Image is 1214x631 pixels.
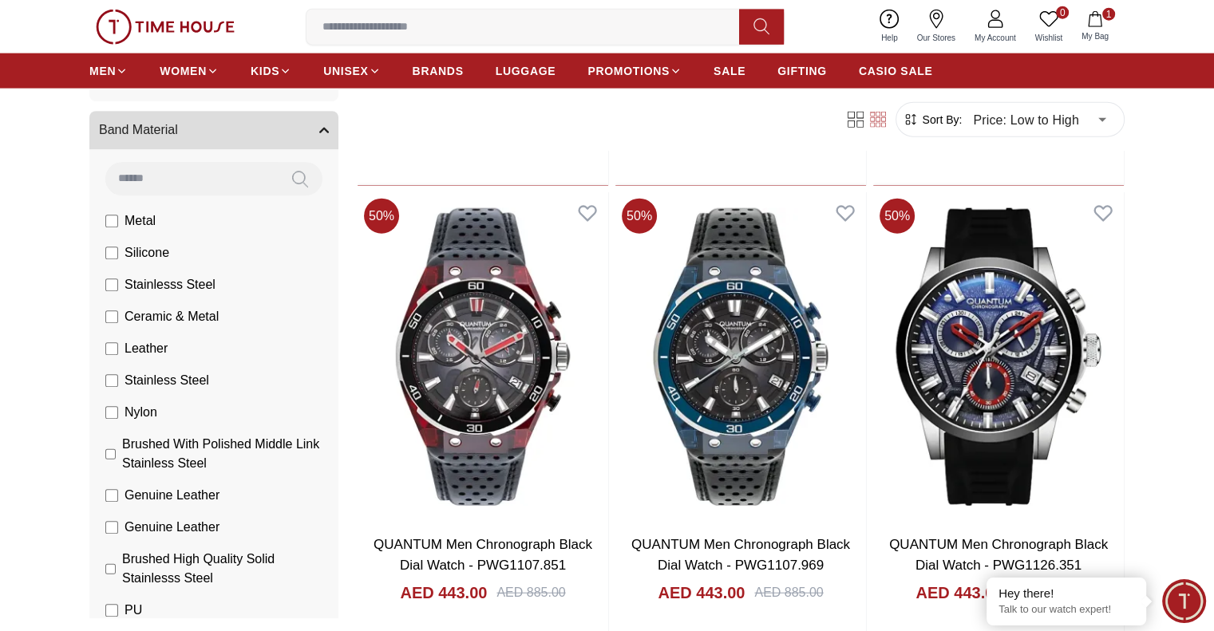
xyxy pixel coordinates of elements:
h4: AED 443.00 [658,582,745,604]
span: My Account [968,32,1022,44]
span: Ceramic & Metal [125,308,219,327]
a: GIFTING [777,57,827,85]
img: QUANTUM Men Chronograph Black Dial Watch - PWG1107.969 [615,192,866,522]
input: Silicone [105,247,118,260]
a: Our Stores [908,6,965,47]
span: Sort By: [919,112,962,128]
span: Nylon [125,404,157,423]
button: Sort By: [903,112,962,128]
span: KIDS [251,63,279,79]
a: PROMOTIONS [587,57,682,85]
img: ... [96,10,235,45]
span: 50 % [880,199,915,234]
input: Genuine Leather [105,522,118,534]
button: Band Material [89,112,338,150]
span: LUGGAGE [496,63,556,79]
a: QUANTUM Men Chronograph Black Dial Watch - PWG1126.351 [889,537,1108,573]
span: 1 [1102,8,1115,21]
a: CASIO SALE [859,57,933,85]
input: PU [105,605,118,617]
span: Leather [125,340,168,359]
div: AED 885.00 [754,583,823,602]
span: Stainlesss Steel [125,276,216,295]
span: Band Material [99,121,178,140]
img: QUANTUM Men Chronograph Black Dial Watch - PWG1107.851 [358,192,608,522]
a: Help [872,6,908,47]
a: KIDS [251,57,291,85]
h4: AED 443.00 [400,582,487,604]
span: Genuine Leather [125,519,219,538]
div: Price: Low to High [962,97,1117,142]
input: Ceramic & Metal [105,311,118,324]
a: 0Wishlist [1026,6,1072,47]
a: LUGGAGE [496,57,556,85]
h4: AED 443.00 [915,582,1002,604]
input: Stainlesss Steel [105,279,118,292]
span: SALE [714,63,745,79]
span: 50 % [622,199,657,234]
span: MEN [89,63,116,79]
input: Genuine Leather [105,490,118,503]
input: Brushed With Polished Middle Link Stainless Steel [105,448,116,461]
button: 1My Bag [1072,8,1118,45]
a: MEN [89,57,128,85]
span: WOMEN [160,63,207,79]
input: Nylon [105,407,118,420]
span: UNISEX [323,63,368,79]
input: Metal [105,215,118,228]
span: 0 [1056,6,1069,19]
input: Leather [105,343,118,356]
div: Hey there! [998,586,1134,601]
span: Silicone [125,244,169,263]
span: BRANDS [413,63,464,79]
span: Brushed High Quality Solid Stainlesss Steel [122,550,329,589]
a: BRANDS [413,57,464,85]
span: Brushed With Polished Middle Link Stainless Steel [122,436,329,474]
a: WOMEN [160,57,219,85]
span: GIFTING [777,63,827,79]
p: Talk to our watch expert! [998,603,1134,617]
span: CASIO SALE [859,63,933,79]
span: Stainless Steel [125,372,209,391]
span: PROMOTIONS [587,63,670,79]
a: QUANTUM Men Chronograph Black Dial Watch - PWG1107.969 [631,537,850,573]
a: QUANTUM Men Chronograph Black Dial Watch - PWG1107.851 [374,537,592,573]
span: My Bag [1075,30,1115,42]
input: Brushed High Quality Solid Stainlesss Steel [105,563,116,576]
a: SALE [714,57,745,85]
span: Wishlist [1029,32,1069,44]
span: Genuine Leather [125,487,219,506]
a: UNISEX [323,57,380,85]
div: Chat Widget [1162,579,1206,623]
span: Metal [125,212,156,231]
div: AED 885.00 [496,583,565,602]
input: Stainless Steel [105,375,118,388]
span: PU [125,601,142,621]
img: QUANTUM Men Chronograph Black Dial Watch - PWG1126.351 [873,192,1124,522]
span: Help [875,32,904,44]
span: Our Stores [911,32,962,44]
span: 50 % [364,199,399,234]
